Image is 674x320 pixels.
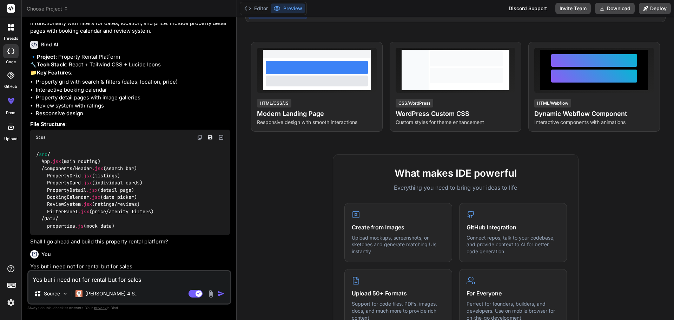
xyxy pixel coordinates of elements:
[396,99,433,107] div: CSS/WordPress
[352,289,445,298] h4: Upload 50+ Formats
[30,238,230,246] p: Shall I go ahead and build this property rental platform?
[30,53,230,77] p: 🔹 : Property Rental Platform 🔧 : React + Tailwind CSS + Lucide Icons 📁 :
[36,110,230,118] li: Responsive design
[467,289,560,298] h4: For Everyone
[81,180,92,186] span: .jsx
[36,94,230,102] li: Property detail pages with image galleries
[352,223,445,231] h4: Create from Images
[534,99,571,107] div: HTML/Webflow
[50,158,61,164] span: .jsx
[94,306,107,310] span: privacy
[37,61,66,68] strong: Tech Stack
[352,234,445,255] p: Upload mockups, screenshots, or sketches and generate matching UIs instantly
[75,223,84,229] span: .js
[555,3,591,14] button: Invite Team
[218,290,225,297] img: icon
[27,305,231,311] p: Always double-check its answers. Your in Bind
[595,3,635,14] button: Download
[534,109,654,119] h4: Dynamic Webflow Component
[467,234,560,255] p: Connect repos, talk to your codebase, and provide context to AI for better code generation
[41,41,58,48] h6: Bind AI
[344,183,567,192] p: Everything you need to bring your ideas to life
[37,53,55,60] strong: Project
[504,3,551,14] div: Discord Support
[30,11,230,35] p: Create an Airbnb-style property rental website with a visual property grid, search functionality ...
[37,69,71,76] strong: Key Features
[36,151,154,230] code: / / App (main routing) /components/ (search bar) PropertyGrid (listings) PropertyCard (individual...
[4,136,18,142] label: Upload
[75,165,92,172] span: Header
[207,290,215,298] img: attachment
[36,86,230,94] li: Interactive booking calendar
[271,4,305,13] button: Preview
[30,120,230,129] p: :
[39,151,47,157] span: src
[89,194,100,200] span: .jsx
[467,223,560,231] h4: GitHub Integration
[197,135,203,140] img: copy
[36,135,46,140] span: Scss
[257,119,377,126] p: Responsive design with smooth interactions
[4,84,17,90] label: GitHub
[6,110,15,116] label: prem
[92,165,103,172] span: .jsx
[639,3,671,14] button: Deploy
[81,172,92,179] span: .jsx
[205,132,215,142] button: Save file
[81,201,92,208] span: .jsx
[36,102,230,110] li: Review system with ratings
[27,5,68,12] span: Choose Project
[218,134,224,141] img: Open in Browser
[6,59,16,65] label: code
[3,35,18,41] label: threads
[78,208,89,215] span: .jsx
[44,290,60,297] p: Source
[30,263,230,271] p: Yes but i need not for rental but for sales
[85,290,138,297] p: [PERSON_NAME] 4 S..
[75,290,82,297] img: Claude 4 Sonnet
[396,109,515,119] h4: WordPress Custom CSS
[242,4,271,13] button: Editor
[86,187,98,193] span: .jsx
[344,166,567,181] h2: What makes IDE powerful
[396,119,515,126] p: Custom styles for theme enhancement
[30,121,65,128] strong: File Structure
[5,297,17,309] img: settings
[62,291,68,297] img: Pick Models
[257,99,291,107] div: HTML/CSS/JS
[534,119,654,126] p: Interactive components with animations
[36,78,230,86] li: Property grid with search & filters (dates, location, price)
[257,109,377,119] h4: Modern Landing Page
[41,251,51,258] h6: You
